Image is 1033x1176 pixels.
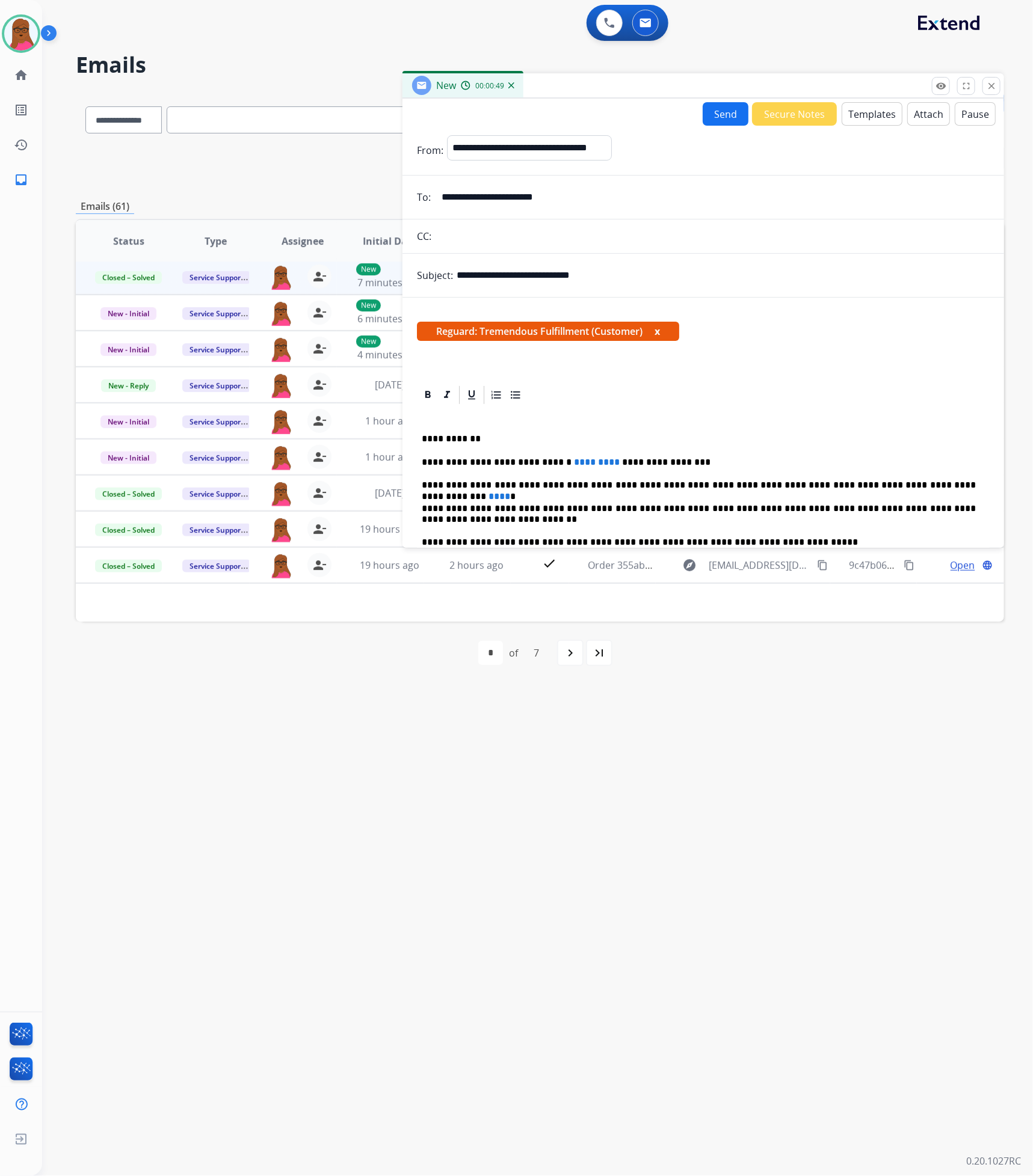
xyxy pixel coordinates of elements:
img: agent-avatar [269,337,293,362]
span: New - Initial [100,307,156,320]
mat-icon: person_remove [312,341,327,356]
span: Open [951,558,975,572]
span: Initial Date [363,234,417,248]
span: Service Support [182,271,251,284]
img: agent-avatar [269,409,293,434]
div: 7 [524,641,549,665]
mat-icon: explore [682,558,697,572]
span: Assignee [282,234,324,248]
span: 1 hour ago [365,450,415,464]
span: 6 minutes ago [357,312,422,325]
p: Emails (61) [76,199,134,214]
mat-icon: person_remove [312,414,327,428]
mat-icon: content_copy [817,560,828,571]
p: To: [417,190,431,204]
mat-icon: content_copy [904,560,914,571]
img: agent-avatar [269,445,293,470]
span: Reguard: Tremendous Fulfillment (Customer) [417,322,679,341]
mat-icon: person_remove [312,486,327,500]
span: 2 hours ago [449,559,504,572]
mat-icon: close [986,81,997,91]
div: Underline [463,386,481,404]
p: New [356,299,381,311]
span: [DATE] [375,378,405,391]
mat-icon: check [542,556,557,571]
p: From: [417,143,443,158]
mat-icon: fullscreen [961,81,972,91]
button: Secure Notes [752,102,837,126]
img: agent-avatar [269,481,293,506]
mat-icon: navigate_next [563,646,578,660]
span: Service Support [182,524,251,536]
span: Service Support [182,488,251,500]
span: Status [113,234,144,248]
span: 19 hours ago [360,522,419,536]
mat-icon: person_remove [312,558,327,572]
div: Bullet List [507,386,525,404]
p: New [356,263,381,275]
mat-icon: inbox [14,173,28,187]
span: Closed – Solved [95,560,162,572]
div: of [509,646,518,660]
mat-icon: list_alt [14,103,28,117]
span: Service Support [182,307,251,320]
span: New - Initial [100,415,156,428]
button: Templates [842,102,902,126]
button: Pause [955,102,996,126]
span: Service Support [182,379,251,392]
img: agent-avatar [269,265,293,290]
span: [DATE] [375,486,405,500]
span: New - Initial [100,452,156,464]
mat-icon: person_remove [312,305,327,320]
span: Service Support [182,560,251,572]
span: New [436,79,456,92]
span: New - Reply [101,379,156,392]
mat-icon: last_page [592,646,606,660]
span: Closed – Solved [95,524,162,536]
span: Type [205,234,227,248]
p: CC: [417,229,431,243]
span: 00:00:49 [475,81,504,91]
mat-icon: person_remove [312,378,327,392]
span: 7 minutes ago [357,276,422,289]
span: [EMAIL_ADDRESS][DOMAIN_NAME] [709,558,810,572]
span: Service Support [182,343,251,356]
img: agent-avatar [269,517,293,542]
span: New - Initial [100,343,156,356]
p: 0.20.1027RC [966,1154,1021,1169]
button: Attach [907,102,950,126]
span: 4 minutes ago [357,348,422,361]
div: Bold [419,386,437,404]
mat-icon: home [14,68,28,82]
div: Italic [438,386,456,404]
mat-icon: person_remove [312,522,327,536]
span: Service Support [182,415,251,428]
img: agent-avatar [269,553,293,578]
img: agent-avatar [269,373,293,398]
mat-icon: person_remove [312,450,327,464]
mat-icon: person_remove [312,269,327,284]
span: 9c47b065-8ef3-47cd-8e3c-3850ac7fbf8a [850,559,1027,572]
span: Closed – Solved [95,488,162,500]
span: 19 hours ago [360,559,419,572]
button: Send [703,102,748,126]
button: x [655,324,660,338]
span: 1 hour ago [365,414,415,427]
mat-icon: language [982,560,993,571]
img: agent-avatar [269,301,293,326]
p: Subject: [417,268,453,283]
mat-icon: history [14,138,28,152]
div: Ordered List [487,386,505,404]
mat-icon: remove_red_eye [936,81,946,91]
img: avatar [4,17,38,51]
p: New [356,335,381,348]
span: Order 355ab32d-ba6a-4d1d-bf18-805e44f091f0 [588,559,800,572]
span: Closed – Solved [95,271,162,284]
h2: Emails [76,53,1004,77]
span: Service Support [182,452,251,464]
